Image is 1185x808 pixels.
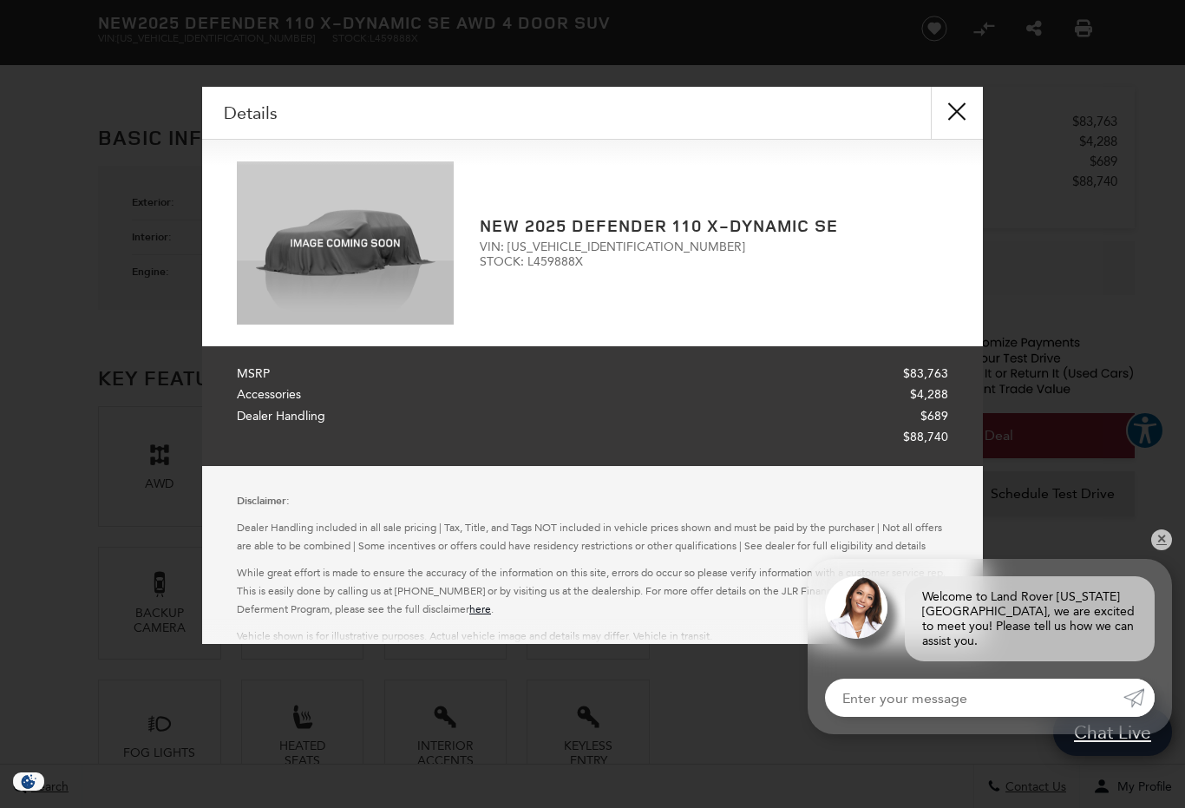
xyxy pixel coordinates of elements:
span: STOCK: L459888X [480,254,948,269]
a: $88,740 [237,427,948,449]
a: MSRP $83,763 [237,364,948,385]
img: Agent profile photo [825,576,887,639]
div: Welcome to Land Rover [US_STATE][GEOGRAPHIC_DATA], we are excited to meet you! Please tell us how... [905,576,1155,661]
span: $689 [920,406,948,428]
p: Dealer Handling included in all sale pricing | Tax, Title, and Tags NOT included in vehicle price... [237,519,948,555]
h2: New 2025 Defender 110 X-Dynamic SE [480,216,948,235]
p: While great effort is made to ensure the accuracy of the information on this site, errors do occu... [237,564,948,619]
span: MSRP [237,364,278,385]
a: Accessories $4,288 [237,384,948,406]
a: Dealer Handling $689 [237,406,948,428]
span: VIN: [US_VEHICLE_IDENTIFICATION_NUMBER] [480,240,948,254]
a: here [469,603,491,615]
strong: Disclaimer: [237,494,290,508]
span: $88,740 [903,427,948,449]
a: Submit [1123,679,1155,717]
span: $83,763 [903,364,948,385]
p: Vehicle shown is for illustrative purposes. Actual vehicle image and details may differ. Vehicle ... [237,627,948,646]
img: Opt-Out Icon [9,772,49,791]
input: Enter your message [825,679,1123,717]
span: $4,288 [910,384,948,406]
section: Click to Open Cookie Consent Modal [9,772,49,791]
button: close [931,87,983,139]
div: Details [202,87,983,140]
span: Dealer Handling [237,406,334,428]
span: Accessories [237,384,310,406]
img: 2025 Land Rover Defender 110 X-Dynamic SE [237,161,454,325]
